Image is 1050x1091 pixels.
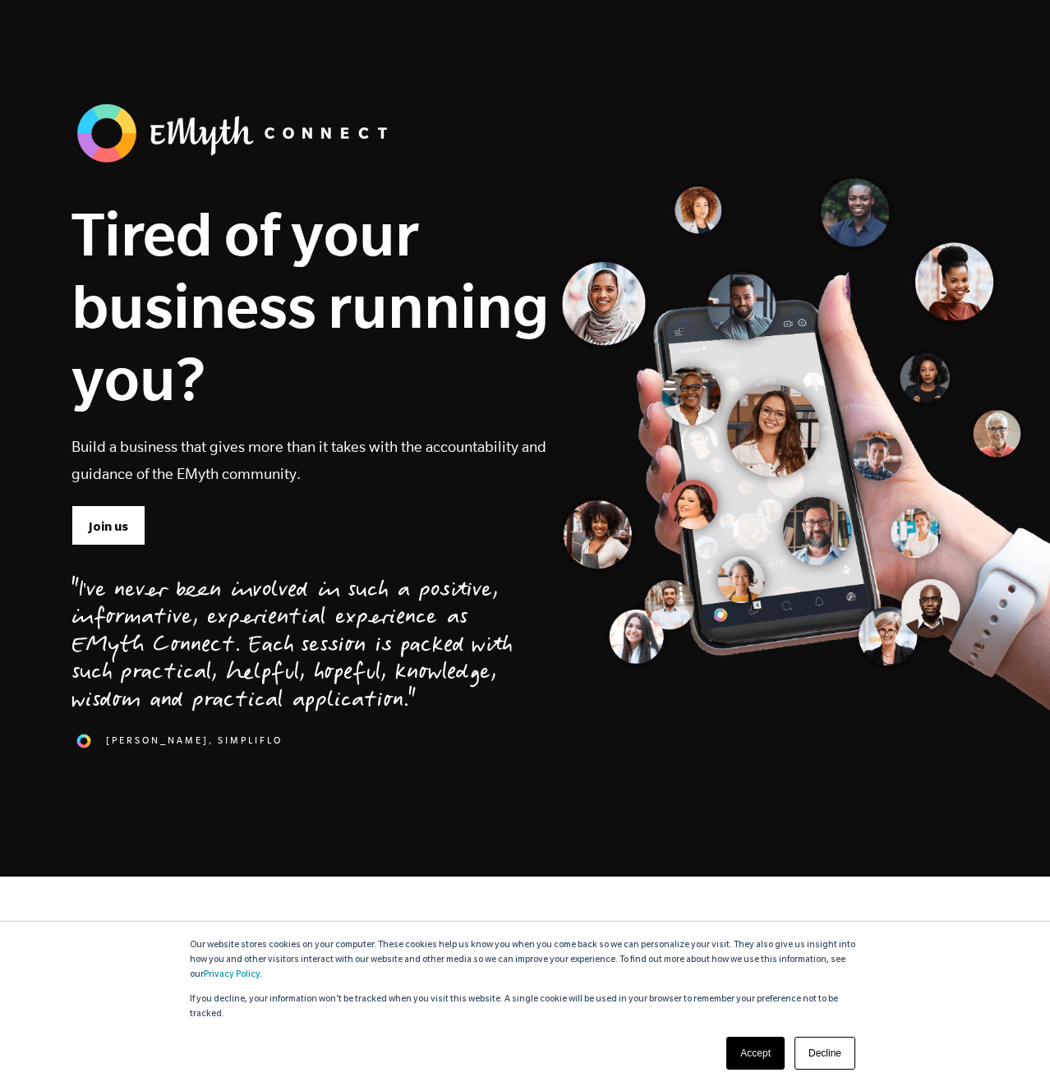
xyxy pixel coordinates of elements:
[71,197,550,414] h1: Tired of your business running you?
[204,970,260,980] a: Privacy Policy
[190,992,860,1022] p: If you decline, your information won’t be tracked when you visit this website. A single cookie wi...
[726,1037,785,1070] a: Accept
[71,578,513,716] div: "I've never been involved in such a positive, informative, experiential experience as EMyth Conne...
[71,729,96,753] img: 1
[968,1012,1050,1091] iframe: Chat Widget
[190,938,860,983] p: Our website stores cookies on your computer. These cookies help us know you when you come back so...
[89,518,128,536] span: Join us
[106,734,283,748] span: [PERSON_NAME], SimpliFlo
[71,433,550,487] p: Build a business that gives more than it takes with the accountability and guidance of the EMyth ...
[71,505,145,545] a: Join us
[71,99,400,168] img: banner_logo
[794,1037,855,1070] a: Decline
